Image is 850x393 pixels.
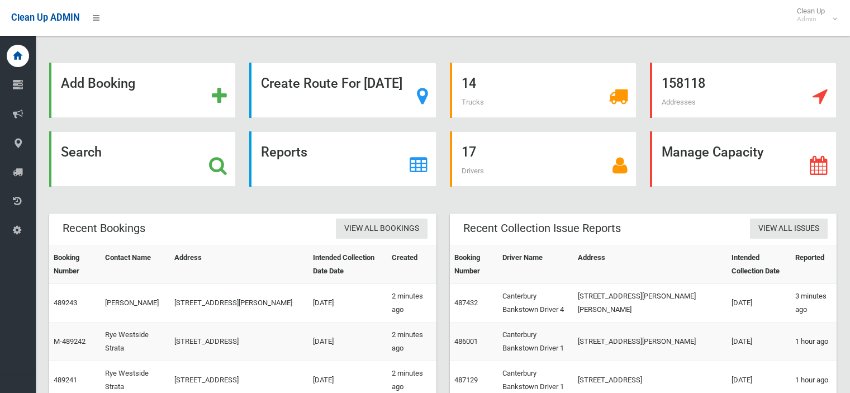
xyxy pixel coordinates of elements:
td: [DATE] [727,284,791,323]
strong: Search [61,144,102,160]
span: Drivers [462,167,484,175]
a: 489243 [54,299,77,307]
span: Clean Up [791,7,836,23]
a: Reports [249,131,436,187]
span: Clean Up ADMIN [11,12,79,23]
strong: Reports [261,144,307,160]
th: Booking Number [49,245,101,284]
a: 14 Trucks [450,63,637,118]
header: Recent Bookings [49,217,159,239]
td: [STREET_ADDRESS][PERSON_NAME] [170,284,309,323]
th: Intended Collection Date Date [308,245,387,284]
a: 489241 [54,376,77,384]
a: View All Issues [750,219,828,239]
strong: 14 [462,75,476,91]
span: Trucks [462,98,484,106]
td: [PERSON_NAME] [101,284,170,323]
a: M-489242 [54,337,86,345]
td: [DATE] [308,284,387,323]
span: Addresses [662,98,696,106]
td: Rye Westside Strata [101,323,170,361]
strong: Manage Capacity [662,144,763,160]
a: Create Route For [DATE] [249,63,436,118]
a: 158118 Addresses [650,63,837,118]
th: Driver Name [498,245,573,284]
td: 3 minutes ago [791,284,837,323]
th: Contact Name [101,245,170,284]
th: Address [573,245,727,284]
td: Canterbury Bankstown Driver 1 [498,323,573,361]
td: [STREET_ADDRESS][PERSON_NAME][PERSON_NAME] [573,284,727,323]
td: [STREET_ADDRESS] [170,323,309,361]
th: Reported [791,245,837,284]
a: 487432 [454,299,478,307]
a: Add Booking [49,63,236,118]
td: [DATE] [308,323,387,361]
td: [STREET_ADDRESS][PERSON_NAME] [573,323,727,361]
small: Admin [797,15,825,23]
th: Booking Number [450,245,498,284]
strong: Create Route For [DATE] [261,75,402,91]
strong: 17 [462,144,476,160]
strong: Add Booking [61,75,135,91]
a: 487129 [454,376,478,384]
a: Manage Capacity [650,131,837,187]
a: View All Bookings [336,219,428,239]
a: 17 Drivers [450,131,637,187]
td: 1 hour ago [791,323,837,361]
td: Canterbury Bankstown Driver 4 [498,284,573,323]
td: [DATE] [727,323,791,361]
th: Address [170,245,309,284]
a: 486001 [454,337,478,345]
th: Created [387,245,436,284]
header: Recent Collection Issue Reports [450,217,634,239]
a: Search [49,131,236,187]
th: Intended Collection Date [727,245,791,284]
strong: 158118 [662,75,705,91]
td: 2 minutes ago [387,284,436,323]
td: 2 minutes ago [387,323,436,361]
